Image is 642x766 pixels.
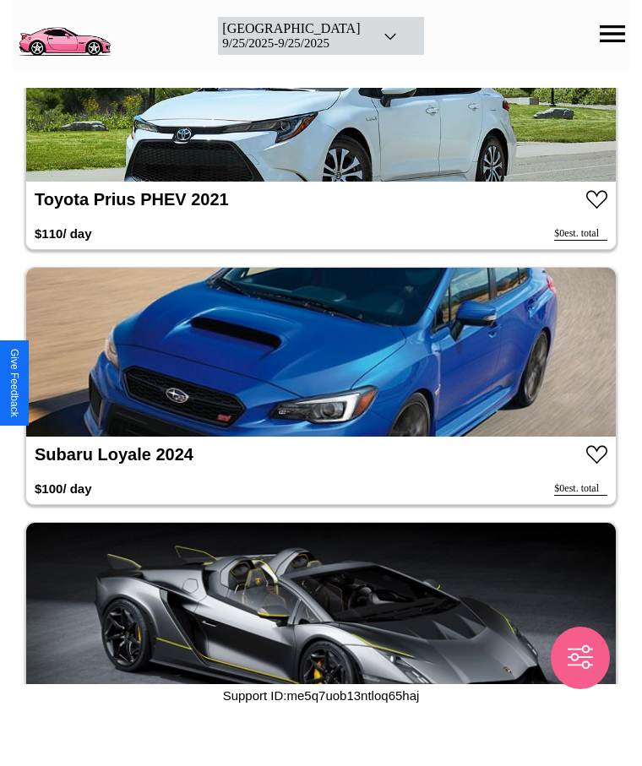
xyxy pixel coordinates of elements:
div: $ 0 est. total [554,482,607,496]
a: Subaru Loyale 2024 [35,445,193,464]
h3: $ 110 / day [35,218,92,249]
h3: $ 100 / day [35,473,92,504]
div: [GEOGRAPHIC_DATA] [222,21,360,36]
img: logo [13,8,116,59]
div: 9 / 25 / 2025 - 9 / 25 / 2025 [222,36,360,51]
div: Give Feedback [8,349,20,417]
p: Support ID: me5q7uob13ntloq65haj [223,684,420,707]
div: $ 0 est. total [554,227,607,241]
a: Toyota Prius PHEV 2021 [35,190,229,209]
